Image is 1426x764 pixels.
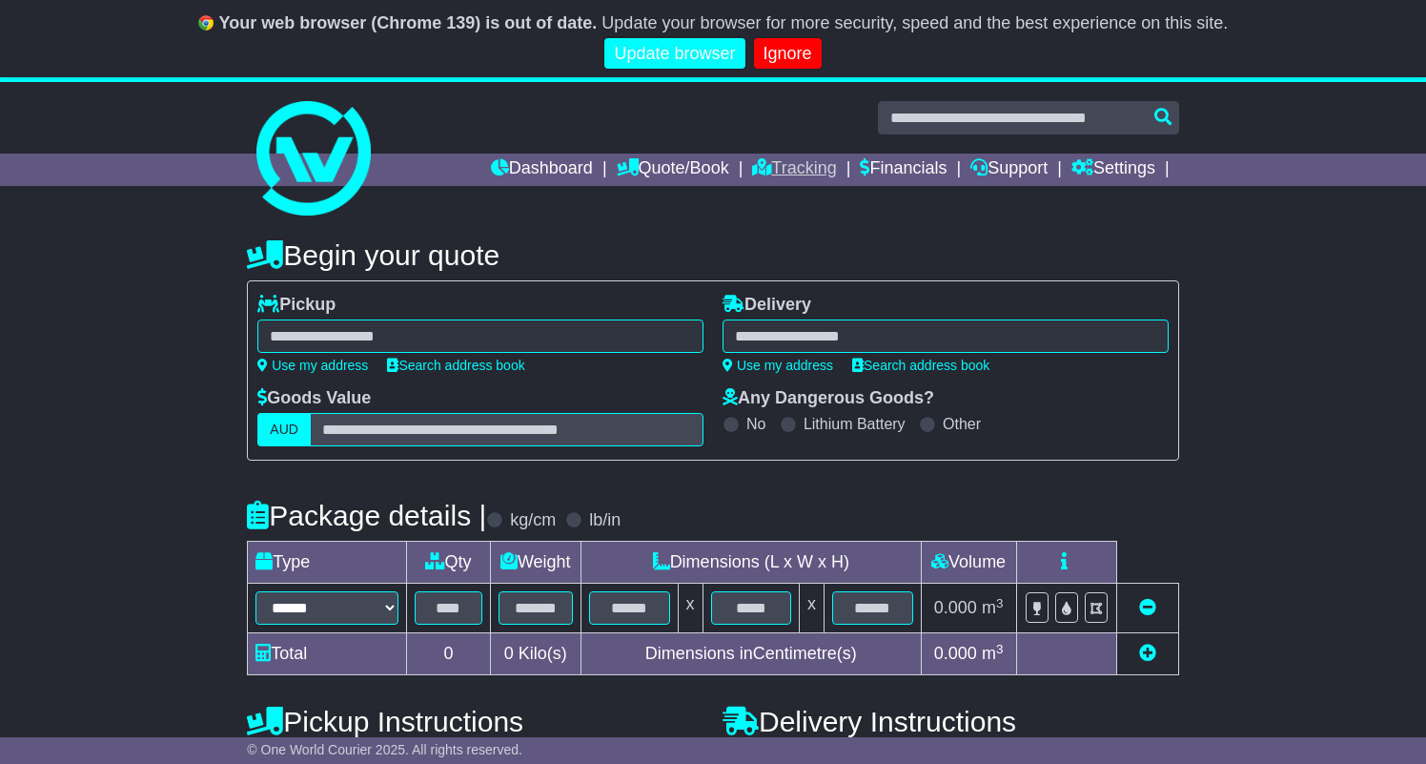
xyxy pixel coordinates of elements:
span: Update your browser for more security, speed and the best experience on this site. [601,13,1228,32]
a: Ignore [754,38,822,70]
a: Financials [860,154,947,186]
a: Search address book [852,358,989,373]
sup: 3 [996,596,1004,610]
label: Other [943,415,981,433]
label: Pickup [257,295,336,316]
a: Settings [1071,154,1155,186]
label: kg/cm [510,510,556,531]
td: Type [248,542,407,584]
a: Search address book [387,358,524,373]
a: Tracking [752,154,836,186]
span: m [982,598,1004,617]
span: 0.000 [934,644,977,663]
label: Goods Value [257,388,371,409]
sup: 3 [996,642,1004,656]
span: © One World Courier 2025. All rights reserved. [247,742,522,757]
a: Add new item [1139,644,1156,663]
a: Support [970,154,1048,186]
h4: Begin your quote [247,239,1178,271]
td: Total [248,633,407,675]
td: Dimensions (L x W x H) [581,542,922,584]
label: No [746,415,765,433]
td: 0 [407,633,490,675]
label: Any Dangerous Goods? [723,388,934,409]
td: x [678,584,703,633]
a: Quote/Book [617,154,729,186]
td: Dimensions in Centimetre(s) [581,633,922,675]
a: Remove this item [1139,598,1156,617]
a: Use my address [257,358,368,373]
span: 0 [504,644,514,663]
td: Qty [407,542,490,584]
h4: Pickup Instructions [247,706,703,737]
span: 0.000 [934,598,977,617]
a: Update browser [604,38,744,70]
label: AUD [257,413,311,446]
a: Dashboard [491,154,593,186]
h4: Package details | [247,500,486,531]
td: x [800,584,825,633]
td: Kilo(s) [490,633,581,675]
b: Your web browser (Chrome 139) is out of date. [219,13,598,32]
h4: Delivery Instructions [723,706,1179,737]
span: m [982,644,1004,663]
label: Delivery [723,295,811,316]
label: lb/in [589,510,621,531]
td: Volume [921,542,1016,584]
label: Lithium Battery [804,415,906,433]
a: Use my address [723,358,833,373]
td: Weight [490,542,581,584]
